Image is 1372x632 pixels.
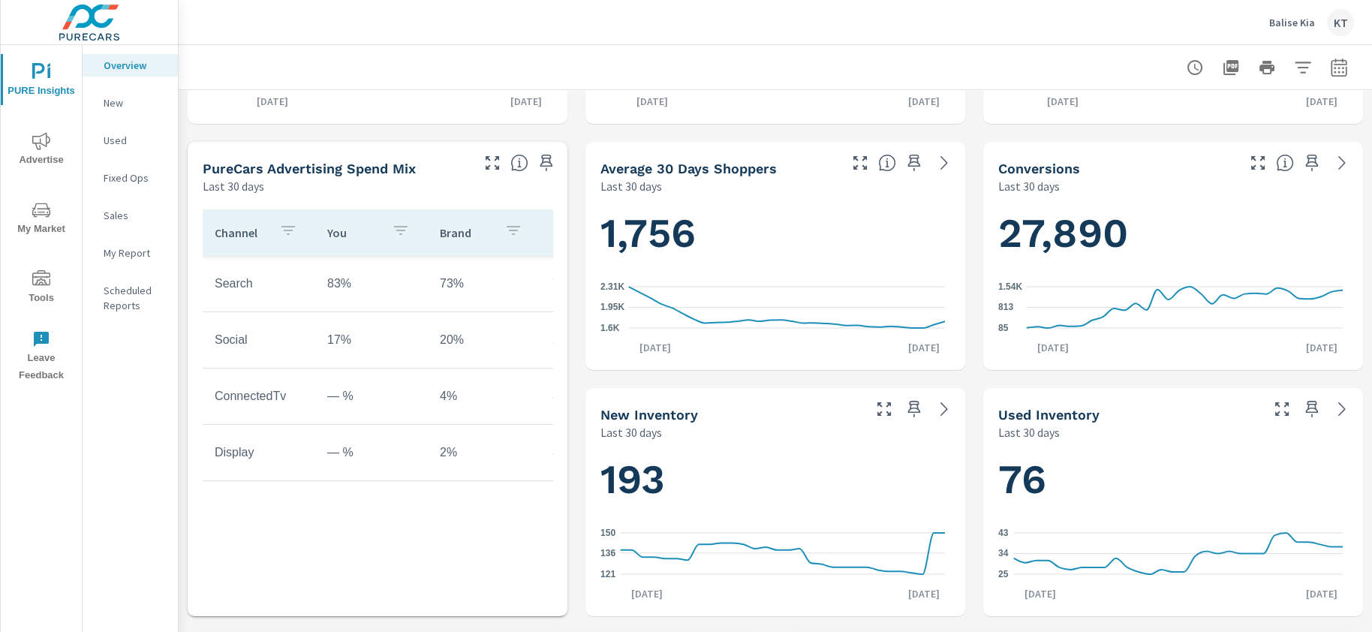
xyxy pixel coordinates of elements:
[600,528,615,538] text: 150
[5,63,77,100] span: PURE Insights
[104,95,166,110] p: New
[83,204,178,227] div: Sales
[600,281,624,292] text: 2.31K
[83,54,178,77] div: Overview
[848,151,872,175] button: Make Fullscreen
[998,281,1022,292] text: 1.54K
[998,407,1100,423] h5: Used Inventory
[428,378,540,415] td: 4%
[1037,94,1089,109] p: [DATE]
[540,321,653,359] td: 22%
[540,265,653,302] td: 72%
[600,161,777,176] h5: Average 30 Days Shoppers
[203,177,264,195] p: Last 30 days
[1269,16,1315,29] p: Balise Kia
[5,270,77,307] span: Tools
[998,454,1348,505] h1: 76
[898,94,950,109] p: [DATE]
[315,321,428,359] td: 17%
[626,94,678,109] p: [DATE]
[500,94,552,109] p: [DATE]
[203,321,315,359] td: Social
[315,378,428,415] td: — %
[540,378,653,415] td: 3%
[1295,340,1348,355] p: [DATE]
[480,151,504,175] button: Make Fullscreen
[83,242,178,264] div: My Report
[510,154,528,172] span: This table looks at how you compare to the amount of budget you spend per channel as opposed to y...
[600,302,624,313] text: 1.95K
[104,245,166,260] p: My Report
[998,302,1013,313] text: 813
[215,225,267,240] p: Channel
[872,397,896,421] button: Make Fullscreen
[998,161,1080,176] h5: Conversions
[600,454,950,505] h1: 193
[998,423,1060,441] p: Last 30 days
[1295,94,1348,109] p: [DATE]
[83,279,178,317] div: Scheduled Reports
[428,321,540,359] td: 20%
[104,133,166,148] p: Used
[203,378,315,415] td: ConnectedTv
[629,340,681,355] p: [DATE]
[315,265,428,302] td: 83%
[1324,53,1354,83] button: Select Date Range
[1330,151,1354,175] a: See more details in report
[998,528,1009,538] text: 43
[621,586,673,601] p: [DATE]
[1288,53,1318,83] button: Apply Filters
[428,434,540,471] td: 2%
[315,434,428,471] td: — %
[1027,340,1079,355] p: [DATE]
[1270,397,1294,421] button: Make Fullscreen
[440,225,492,240] p: Brand
[203,161,416,176] h5: PureCars Advertising Spend Mix
[104,170,166,185] p: Fixed Ops
[898,586,950,601] p: [DATE]
[246,94,299,109] p: [DATE]
[898,340,950,355] p: [DATE]
[428,265,540,302] td: 73%
[998,569,1009,579] text: 25
[1252,53,1282,83] button: Print Report
[5,330,77,384] span: Leave Feedback
[1300,151,1324,175] span: Save this to your personalized report
[83,92,178,114] div: New
[1276,154,1294,172] span: The number of dealer-specified goals completed by a visitor. [Source: This data is provided by th...
[5,201,77,238] span: My Market
[1300,397,1324,421] span: Save this to your personalized report
[600,208,950,259] h1: 1,756
[1295,586,1348,601] p: [DATE]
[534,151,558,175] span: Save this to your personalized report
[600,177,662,195] p: Last 30 days
[1014,586,1067,601] p: [DATE]
[1327,9,1354,36] div: KT
[104,208,166,223] p: Sales
[5,132,77,169] span: Advertise
[203,265,315,302] td: Search
[203,434,315,471] td: Display
[104,283,166,313] p: Scheduled Reports
[998,549,1009,559] text: 34
[83,129,178,152] div: Used
[1330,397,1354,421] a: See more details in report
[1216,53,1246,83] button: "Export Report to PDF"
[540,434,653,471] td: 3%
[998,208,1348,259] h1: 27,890
[600,407,698,423] h5: New Inventory
[1246,151,1270,175] button: Make Fullscreen
[600,423,662,441] p: Last 30 days
[83,167,178,189] div: Fixed Ops
[600,548,615,558] text: 136
[327,225,380,240] p: You
[600,569,615,579] text: 121
[998,323,1009,333] text: 85
[932,397,956,421] a: See more details in report
[1,45,82,390] div: nav menu
[998,177,1060,195] p: Last 30 days
[104,58,166,73] p: Overview
[902,397,926,421] span: Save this to your personalized report
[600,323,620,333] text: 1.6K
